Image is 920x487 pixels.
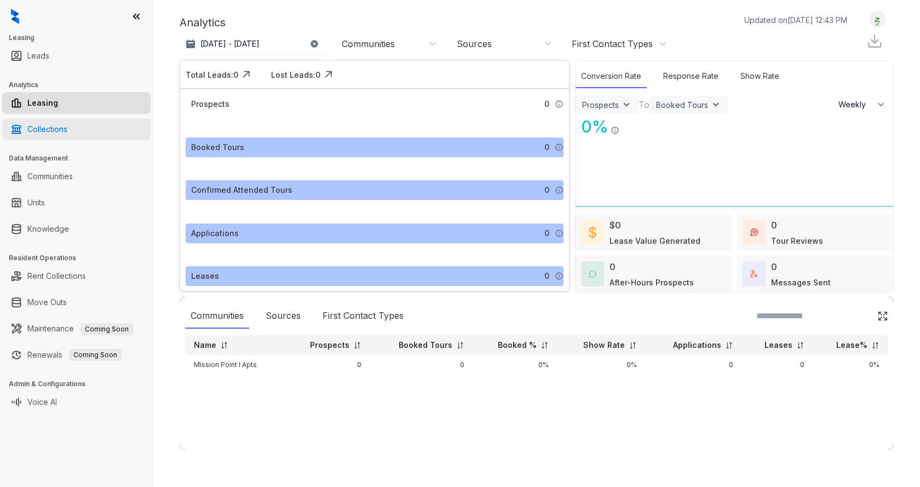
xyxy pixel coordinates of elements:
[646,355,742,375] td: 0
[2,218,151,240] li: Knowledge
[260,303,306,329] div: Sources
[836,340,867,351] p: Lease%
[27,291,67,313] a: Move Outs
[27,344,122,366] a: RenewalsComing Soon
[621,99,632,110] img: ViewFilterArrow
[771,235,823,247] div: Tour Reviews
[771,219,777,232] div: 0
[27,265,86,287] a: Rent Collections
[191,98,229,110] div: Prospects
[2,265,151,287] li: Rent Collections
[9,153,153,163] h3: Data Management
[744,14,847,26] p: Updated on [DATE] 12:43 PM
[191,141,244,153] div: Booked Tours
[866,33,883,49] img: Download
[69,349,122,361] span: Coming Soon
[673,340,721,351] p: Applications
[9,33,153,43] h3: Leasing
[320,66,337,83] img: Click Icon
[813,355,888,375] td: 0%
[544,184,549,196] span: 0
[710,99,721,110] img: ViewFilterArrow
[180,34,327,54] button: [DATE] - [DATE]
[27,118,67,140] a: Collections
[191,184,292,196] div: Confirmed Attended Tours
[544,141,549,153] span: 0
[27,45,49,67] a: Leads
[750,270,758,278] img: TotalFum
[2,318,151,340] li: Maintenance
[186,69,238,81] div: Total Leads: 0
[285,355,370,375] td: 0
[544,227,549,239] span: 0
[611,126,619,135] img: Info
[456,341,464,350] img: sorting
[185,355,285,375] td: Mission Point I Apts
[771,260,777,273] div: 0
[27,192,45,214] a: Units
[310,340,349,351] p: Prospects
[2,165,151,187] li: Communities
[2,45,151,67] li: Leads
[191,270,219,282] div: Leases
[2,118,151,140] li: Collections
[544,270,549,282] span: 0
[576,65,647,88] div: Conversion Rate
[457,38,492,50] div: Sources
[572,38,653,50] div: First Contact Types
[877,311,888,322] img: Click Icon
[589,270,596,278] img: AfterHoursConversations
[619,116,636,133] img: Click Icon
[735,65,785,88] div: Show Rate
[589,226,596,239] img: LeaseValue
[9,80,153,90] h3: Analytics
[9,379,153,389] h3: Admin & Configurations
[2,92,151,114] li: Leasing
[498,340,537,351] p: Booked %
[353,341,361,350] img: sorting
[610,219,621,232] div: $0
[870,14,885,25] img: UserAvatar
[764,340,792,351] p: Leases
[555,143,563,152] img: Info
[81,323,133,335] span: Coming Soon
[796,341,804,350] img: sorting
[27,391,57,413] a: Voice AI
[238,66,255,83] img: Click Icon
[725,341,733,350] img: sorting
[342,38,395,50] div: Communities
[317,303,409,329] div: First Contact Types
[2,391,151,413] li: Voice AI
[544,98,549,110] span: 0
[180,14,226,31] p: Analytics
[582,100,619,110] div: Prospects
[610,277,694,288] div: After-Hours Prospects
[838,99,872,110] span: Weekly
[9,253,153,263] h3: Resident Operations
[610,235,700,247] div: Lease Value Generated
[656,100,708,110] div: Booked Tours
[576,114,608,139] div: 0 %
[271,69,320,81] div: Lost Leads: 0
[473,355,558,375] td: 0%
[200,38,260,49] p: [DATE] - [DATE]
[610,260,616,273] div: 0
[771,277,831,288] div: Messages Sent
[27,165,73,187] a: Communities
[742,355,813,375] td: 0
[555,229,563,238] img: Info
[2,291,151,313] li: Move Outs
[540,341,549,350] img: sorting
[399,340,452,351] p: Booked Tours
[871,341,879,350] img: sorting
[583,340,625,351] p: Show Rate
[191,227,239,239] div: Applications
[11,9,19,24] img: logo
[185,303,249,329] div: Communities
[639,98,649,111] div: To
[658,65,724,88] div: Response Rate
[2,192,151,214] li: Units
[27,92,58,114] a: Leasing
[555,186,563,194] img: Info
[220,341,228,350] img: sorting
